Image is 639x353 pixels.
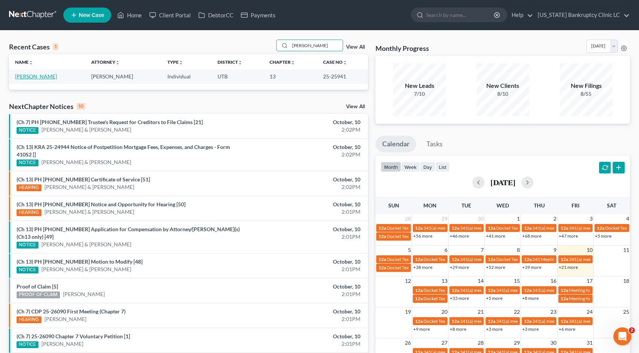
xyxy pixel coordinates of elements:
[426,8,495,22] input: Search by name...
[17,144,230,158] a: (Ch 13) KRA 25-24944 Notice of Postpetition Mortgage Fees, Expenses, and Charges - Form 410S2 []
[238,60,242,65] i: unfold_more
[251,201,361,208] div: October, 10
[460,287,533,293] span: 341(a) meeting for [PERSON_NAME]
[423,202,437,209] span: Mon
[561,287,568,293] span: 12a
[561,256,568,262] span: 12a
[17,176,150,183] a: (Ch 13) PH [PHONE_NUMBER] Certificate of Service [51]
[516,246,521,255] span: 8
[41,241,131,248] a: [PERSON_NAME] & [PERSON_NAME]
[496,225,564,231] span: Docket Text: for [PERSON_NAME]
[404,338,412,347] span: 26
[17,242,38,249] div: NOTICE
[375,136,416,152] a: Calendar
[441,214,448,223] span: 29
[9,102,85,111] div: NextChapter Notices
[378,225,386,231] span: 12a
[388,202,399,209] span: Sun
[423,287,531,293] span: Docket Text: for [PERSON_NAME] & [PERSON_NAME]
[488,256,495,262] span: 12a
[480,246,484,255] span: 7
[415,256,423,262] span: 12a
[404,307,412,316] span: 19
[251,151,361,158] div: 2:02PM
[423,318,491,324] span: Docket Text: for [PERSON_NAME]
[516,214,521,223] span: 1
[607,202,616,209] span: Sat
[251,340,361,348] div: 2:01PM
[44,183,134,191] a: [PERSON_NAME] & [PERSON_NAME]
[420,136,449,152] a: Tasks
[560,90,613,98] div: 8/55
[251,258,361,266] div: October, 10
[586,307,593,316] span: 24
[486,295,503,301] a: +5 more
[524,256,532,262] span: 12a
[553,246,557,255] span: 9
[251,183,361,191] div: 2:02PM
[393,90,446,98] div: 7/10
[15,73,57,80] a: [PERSON_NAME]
[488,318,495,324] span: 12a
[490,178,515,186] h2: [DATE]
[629,327,635,333] span: 2
[146,8,195,22] a: Client Portal
[17,341,38,348] div: NOTICE
[323,59,347,65] a: Case Nounfold_more
[290,40,343,51] input: Search by name...
[423,296,491,301] span: Docket Text: for [PERSON_NAME]
[532,225,605,231] span: 341(a) meeting for [PERSON_NAME]
[460,256,533,262] span: 341(a) meeting for [PERSON_NAME]
[17,119,203,125] a: (Ch 7) PH [PHONE_NUMBER] Trustee's Request for Creditors to File Claims [21]
[560,81,613,90] div: New Filings
[291,60,295,65] i: unfold_more
[343,60,347,65] i: unfold_more
[477,90,529,98] div: 8/10
[251,266,361,273] div: 2:01PM
[486,233,505,239] a: +41 more
[477,214,484,223] span: 30
[597,225,604,231] span: 12a
[415,225,423,231] span: 12a
[113,8,146,22] a: Home
[589,214,593,223] span: 3
[513,276,521,285] span: 15
[251,226,361,233] div: October, 10
[423,225,536,231] span: 341(a) meeting for [PERSON_NAME] & [PERSON_NAME]
[488,225,495,231] span: 12a
[413,264,432,270] a: +38 more
[486,264,505,270] a: +52 more
[378,265,386,270] span: 12a
[251,208,361,216] div: 2:01PM
[496,318,569,324] span: 341(a) meeting for [PERSON_NAME]
[522,233,541,239] a: +68 more
[415,296,423,301] span: 12a
[415,287,423,293] span: 12a
[17,258,143,265] a: (Ch 13) PH [PHONE_NUMBER] Motion to Modify [48]
[413,326,430,332] a: +9 more
[508,8,533,22] a: Help
[559,233,578,239] a: +47 more
[561,225,568,231] span: 12a
[251,283,361,290] div: October, 10
[420,162,435,172] button: day
[375,44,429,53] h3: Monthly Progress
[460,318,573,324] span: 341(a) meeting for [PERSON_NAME] & [PERSON_NAME]
[251,333,361,340] div: October, 10
[251,290,361,298] div: 2:01PM
[559,326,575,332] a: +6 more
[9,42,58,51] div: Recent Cases
[477,307,484,316] span: 21
[524,287,532,293] span: 12a
[613,327,631,345] iframe: Intercom live chat
[29,60,33,65] i: unfold_more
[622,307,630,316] span: 25
[17,267,38,273] div: NOTICE
[378,233,386,239] span: 12a
[251,233,361,241] div: 2:01PM
[550,276,557,285] span: 16
[91,59,120,65] a: Attorneyunfold_more
[486,326,503,332] a: +3 more
[532,256,600,262] span: 341 Meeting for [PERSON_NAME]
[251,176,361,183] div: October, 10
